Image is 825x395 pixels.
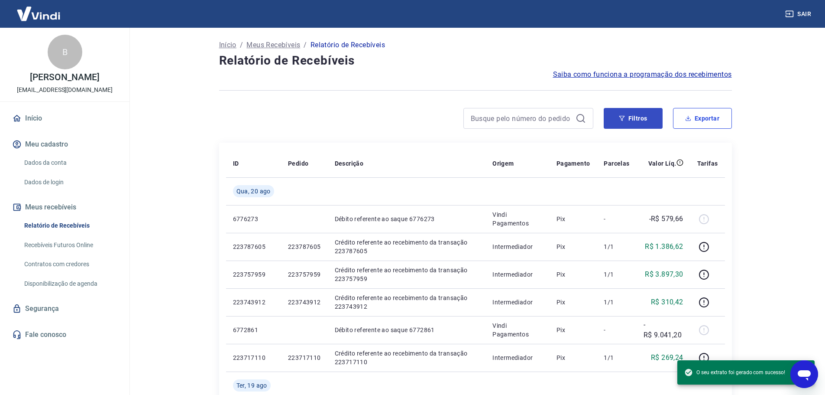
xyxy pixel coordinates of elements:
[233,159,239,168] p: ID
[604,270,629,279] p: 1/1
[30,73,99,82] p: [PERSON_NAME]
[10,325,119,344] a: Fale conosco
[288,353,321,362] p: 223717110
[304,40,307,50] p: /
[604,298,629,307] p: 1/1
[492,210,543,228] p: Vindi Pagamentos
[492,270,543,279] p: Intermediador
[48,35,82,69] div: B
[604,108,663,129] button: Filtros
[604,159,629,168] p: Parcelas
[335,159,364,168] p: Descrição
[236,381,267,390] span: Ter, 19 ago
[335,349,479,366] p: Crédito referente ao recebimento da transação 223717110
[10,299,119,318] a: Segurança
[10,109,119,128] a: Início
[233,298,274,307] p: 223743912
[604,242,629,251] p: 1/1
[219,40,236,50] a: Início
[604,326,629,334] p: -
[219,52,732,69] h4: Relatório de Recebíveis
[10,135,119,154] button: Meu cadastro
[648,159,676,168] p: Valor Líq.
[233,242,274,251] p: 223787605
[556,353,590,362] p: Pix
[556,215,590,223] p: Pix
[556,326,590,334] p: Pix
[492,242,543,251] p: Intermediador
[10,0,67,27] img: Vindi
[21,255,119,273] a: Contratos com credores
[335,266,479,283] p: Crédito referente ao recebimento da transação 223757959
[21,236,119,254] a: Recebíveis Futuros Online
[335,326,479,334] p: Débito referente ao saque 6772861
[335,215,479,223] p: Débito referente ao saque 6776273
[556,270,590,279] p: Pix
[492,159,514,168] p: Origem
[697,159,718,168] p: Tarifas
[236,187,271,196] span: Qua, 20 ago
[471,112,572,125] input: Busque pelo número do pedido
[553,69,732,80] a: Saiba como funciona a programação dos recebimentos
[604,353,629,362] p: 1/1
[233,270,274,279] p: 223757959
[783,6,815,22] button: Sair
[644,320,683,340] p: -R$ 9.041,20
[645,269,683,280] p: R$ 3.897,30
[21,217,119,235] a: Relatório de Recebíveis
[645,242,683,252] p: R$ 1.386,62
[651,297,683,307] p: R$ 310,42
[233,215,274,223] p: 6776273
[556,159,590,168] p: Pagamento
[288,298,321,307] p: 223743912
[492,321,543,339] p: Vindi Pagamentos
[17,85,113,95] p: [EMAIL_ADDRESS][DOMAIN_NAME]
[10,198,119,217] button: Meus recebíveis
[492,298,543,307] p: Intermediador
[673,108,732,129] button: Exportar
[492,353,543,362] p: Intermediador
[556,298,590,307] p: Pix
[288,159,308,168] p: Pedido
[649,214,683,224] p: -R$ 579,66
[604,215,629,223] p: -
[335,238,479,255] p: Crédito referente ao recebimento da transação 223787605
[21,154,119,172] a: Dados da conta
[246,40,300,50] a: Meus Recebíveis
[21,275,119,293] a: Disponibilização de agenda
[684,368,785,377] span: O seu extrato foi gerado com sucesso!
[288,270,321,279] p: 223757959
[233,353,274,362] p: 223717110
[233,326,274,334] p: 6772861
[335,294,479,311] p: Crédito referente ao recebimento da transação 223743912
[311,40,385,50] p: Relatório de Recebíveis
[240,40,243,50] p: /
[288,242,321,251] p: 223787605
[651,353,683,363] p: R$ 269,24
[21,173,119,191] a: Dados de login
[556,242,590,251] p: Pix
[790,360,818,388] iframe: Botão para abrir a janela de mensagens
